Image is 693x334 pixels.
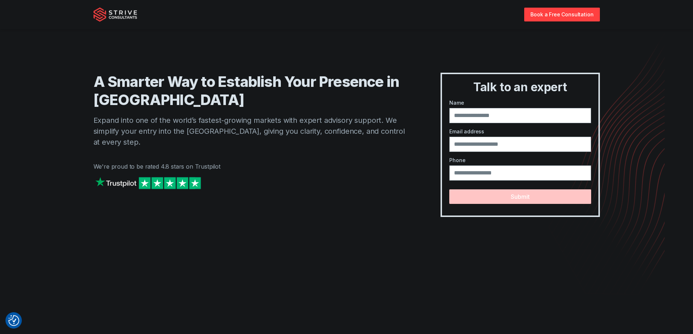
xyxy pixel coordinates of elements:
p: We're proud to be rated 4.8 stars on Trustpilot [93,162,412,171]
a: Book a Free Consultation [524,8,600,21]
label: Name [449,99,591,106]
h3: Talk to an expert [445,80,595,94]
img: Strive Consultants [93,7,137,22]
button: Consent Preferences [8,315,19,326]
img: Revisit consent button [8,315,19,326]
label: Phone [449,156,591,164]
h1: A Smarter Way to Establish Your Presence in [GEOGRAPHIC_DATA] [93,73,412,109]
img: Strive on Trustpilot [93,175,203,191]
label: Email address [449,128,591,135]
p: Expand into one of the world’s fastest-growing markets with expert advisory support. We simplify ... [93,115,412,148]
button: Submit [449,189,591,204]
